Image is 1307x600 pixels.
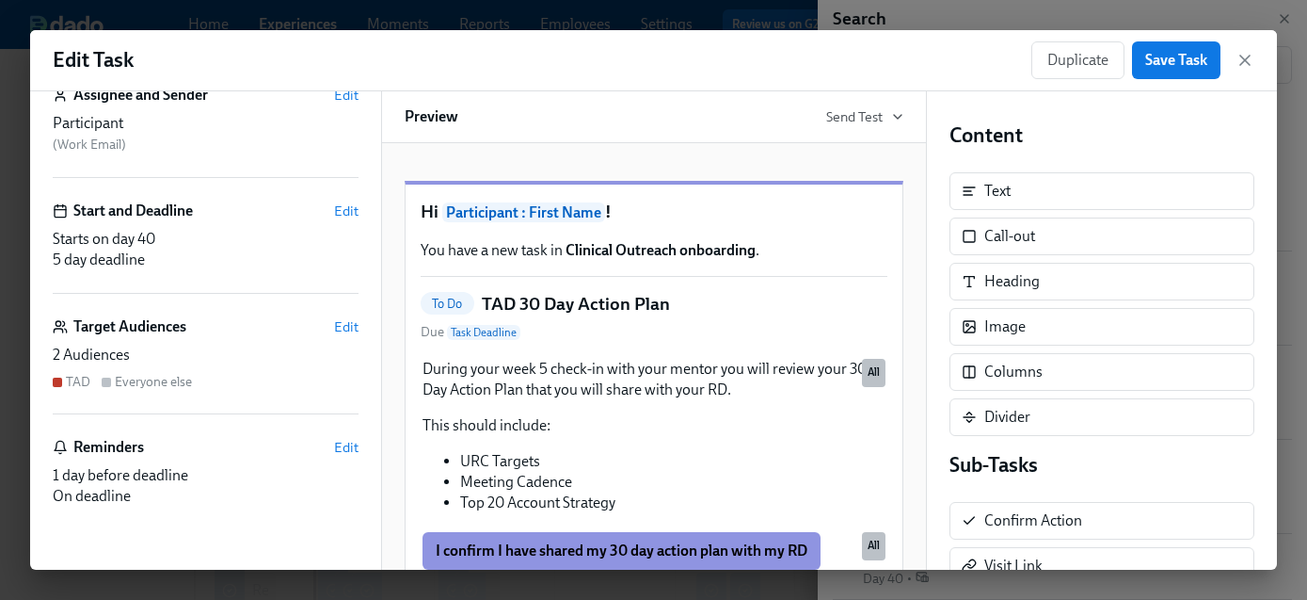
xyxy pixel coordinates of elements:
div: During your week 5 check-in with your mentor you will review your 30 Day Action Plan that you wil... [421,357,887,515]
div: Used by all audiences [862,532,885,560]
div: Start and DeadlineEditStarts on day 405 day deadline [53,201,359,294]
span: Task Deadline [447,325,520,340]
span: ( Work Email ) [53,137,126,153]
h6: Assignee and Sender [73,85,208,105]
div: Everyone else [115,373,192,391]
div: Text [949,172,1255,210]
button: Save Task [1132,41,1220,79]
div: Confirm Action [949,502,1255,540]
h1: Edit Task [53,46,134,74]
div: 2 Audiences [53,345,359,365]
div: Used by all audiences [862,359,885,387]
div: Image [949,308,1255,346]
div: On deadline [53,486,359,507]
h6: Start and Deadline [73,201,193,221]
span: Due [421,323,520,342]
div: Starts on day 40 [53,229,359,250]
div: Heading [984,271,1040,292]
p: You have a new task in . [421,240,887,261]
div: Target AudiencesEdit2 AudiencesTADEveryone else [53,316,359,414]
button: Edit [334,317,359,336]
div: Confirm Action [984,511,1082,531]
h4: Sub-Tasks [949,451,1255,479]
h6: Target Audiences [73,316,186,337]
div: Divider [949,398,1255,436]
div: TAD [66,373,90,391]
div: Heading [949,263,1255,300]
button: Edit [334,202,359,220]
span: Duplicate [1047,51,1108,70]
div: Text [984,181,1011,202]
div: I confirm I have shared my 30 day action plan with my RDAll [421,530,887,572]
div: 1 day before deadline [53,465,359,486]
h6: Preview [405,106,458,127]
div: Image [984,316,1026,337]
strong: Clinical Outreach onboarding [566,241,756,259]
span: To Do [421,297,474,311]
div: Visit Link [984,556,1043,576]
button: Edit [334,86,359,105]
span: 5 day deadline [53,251,145,268]
button: Edit [334,438,359,457]
div: Columns [949,353,1255,391]
div: Call-out [949,218,1255,255]
div: Participant [53,113,359,134]
div: Assignee and SenderEditParticipant (Work Email) [53,85,359,178]
div: RemindersEdit1 day before deadlineOn deadline [53,437,359,507]
span: Participant : First Name [442,203,605,222]
div: Call-out [984,226,1035,247]
div: Visit Link [949,547,1255,585]
h4: Content [949,122,1255,150]
button: Send Test [826,107,903,126]
div: Divider [984,407,1030,428]
h1: Hi ! [421,200,887,225]
h5: TAD 30 Day Action Plan [482,292,670,316]
button: Duplicate [1031,41,1124,79]
h6: Reminders [73,437,144,458]
div: Columns [984,362,1043,382]
span: Save Task [1145,51,1207,70]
